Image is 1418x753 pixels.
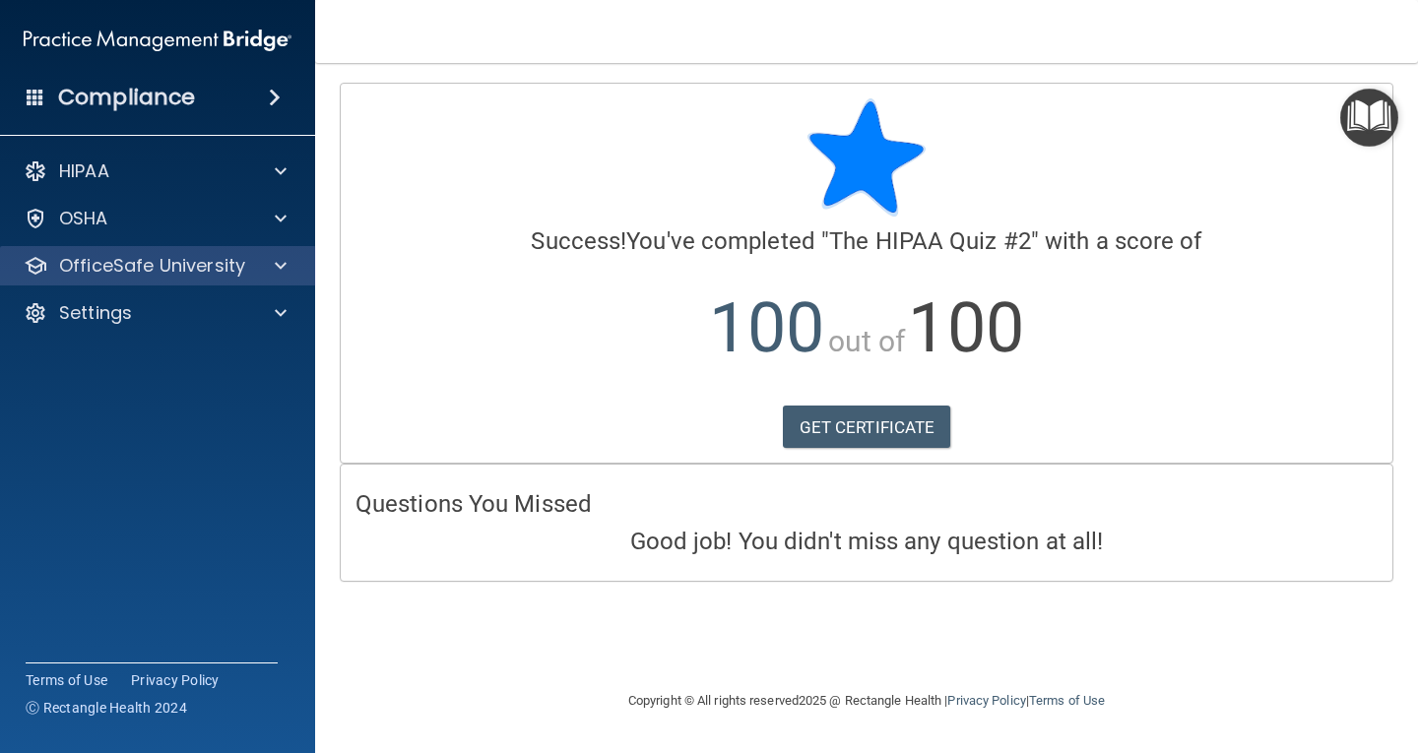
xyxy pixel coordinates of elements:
[1029,693,1105,708] a: Terms of Use
[355,491,1378,517] h4: Questions You Missed
[26,698,187,718] span: Ⓒ Rectangle Health 2024
[24,301,287,325] a: Settings
[131,670,220,690] a: Privacy Policy
[783,406,951,449] a: GET CERTIFICATE
[908,287,1023,368] span: 100
[59,159,109,183] p: HIPAA
[355,228,1378,254] h4: You've completed " " with a score of
[24,21,291,60] img: PMB logo
[24,207,287,230] a: OSHA
[507,669,1226,732] div: Copyright © All rights reserved 2025 @ Rectangle Health | |
[26,670,107,690] a: Terms of Use
[24,159,287,183] a: HIPAA
[59,207,108,230] p: OSHA
[59,301,132,325] p: Settings
[947,693,1025,708] a: Privacy Policy
[531,227,626,255] span: Success!
[355,529,1378,554] h4: Good job! You didn't miss any question at all!
[828,324,906,358] span: out of
[1320,617,1394,692] iframe: Drift Widget Chat Controller
[807,98,926,217] img: blue-star-rounded.9d042014.png
[1340,89,1398,147] button: Open Resource Center
[829,227,1031,255] span: The HIPAA Quiz #2
[709,287,824,368] span: 100
[24,254,287,278] a: OfficeSafe University
[58,84,195,111] h4: Compliance
[59,254,245,278] p: OfficeSafe University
